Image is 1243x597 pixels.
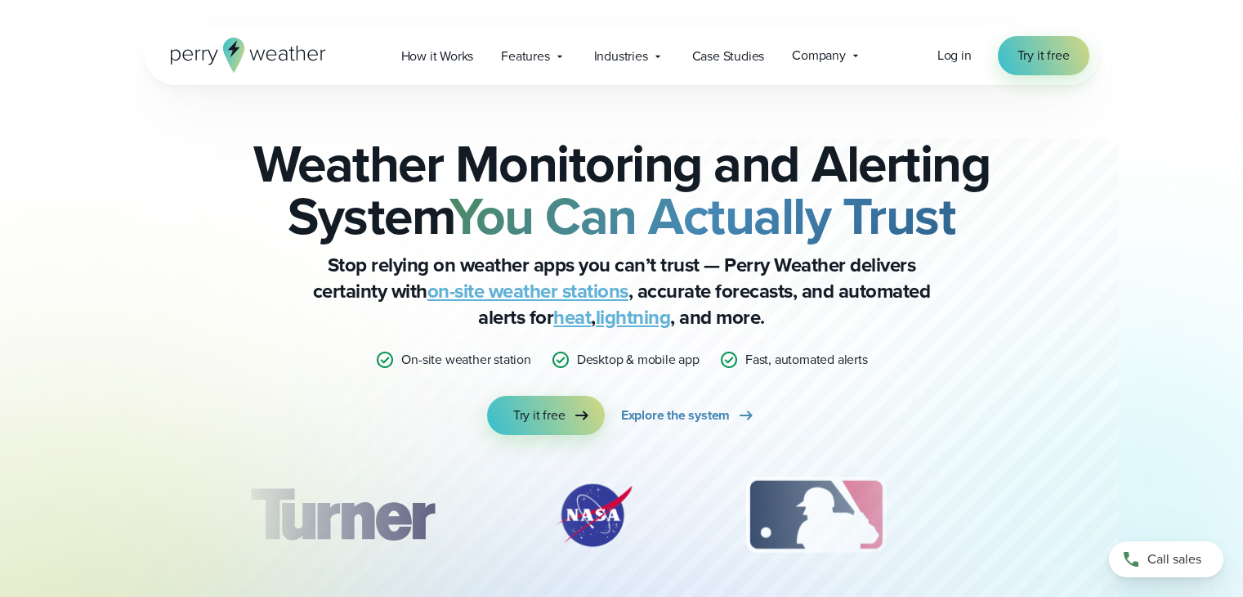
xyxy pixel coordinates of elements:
a: on-site weather stations [427,276,628,306]
a: Try it free [487,396,605,435]
img: MLB.svg [730,474,902,556]
div: 1 of 12 [226,474,458,556]
a: Try it free [998,36,1089,75]
span: Explore the system [621,406,730,425]
div: 4 of 12 [981,474,1111,556]
h2: Weather Monitoring and Alerting System [226,137,1017,242]
span: Features [501,47,549,66]
a: Case Studies [678,39,779,73]
div: slideshow [226,474,1017,564]
div: 2 of 12 [537,474,651,556]
a: heat [553,303,591,332]
strong: You Can Actually Trust [449,177,955,254]
a: Explore the system [621,396,756,435]
span: Industries [594,47,648,66]
a: lightning [596,303,671,332]
p: Stop relying on weather apps you can’t trust — Perry Weather delivers certainty with , accurate f... [295,252,949,330]
span: Company [792,46,846,65]
img: PGA.svg [981,474,1111,556]
span: How it Works [401,47,474,66]
span: Case Studies [692,47,765,66]
span: Call sales [1147,550,1201,569]
p: On-site weather station [401,350,530,370]
img: NASA.svg [537,474,651,556]
img: Turner-Construction_1.svg [226,474,458,556]
p: Fast, automated alerts [745,350,868,370]
a: Call sales [1109,541,1223,577]
div: 3 of 12 [730,474,902,556]
a: Log in [937,46,972,65]
span: Try it free [513,406,566,425]
span: Try it free [1017,46,1070,65]
a: How it Works [387,39,488,73]
p: Desktop & mobile app [577,350,700,370]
